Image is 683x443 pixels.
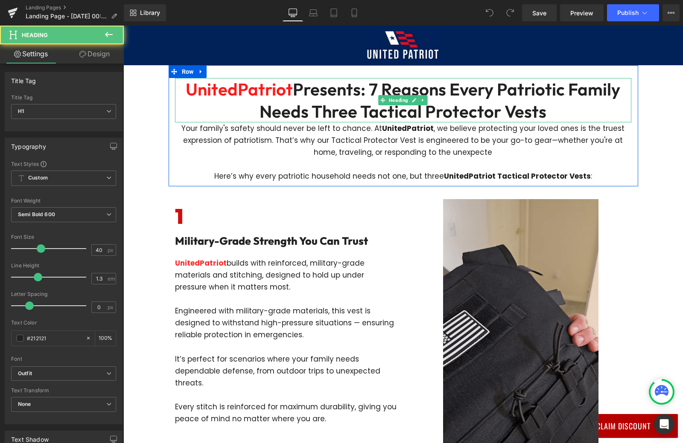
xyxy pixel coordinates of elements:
[72,40,83,52] a: Expand / Collapse
[108,276,115,281] span: em
[264,69,286,80] span: Heading
[28,174,48,182] b: Custom
[560,4,604,21] a: Preview
[18,370,32,377] i: Outfit
[140,9,160,17] span: Library
[324,4,344,21] a: Tablet
[303,4,324,21] a: Laptop
[62,53,169,74] span: UnitedPatriot
[259,98,310,108] strong: UnitedPatriot
[321,145,467,156] span: UnitedPatriot Tactical Protector Vests
[52,375,274,399] p: Every stitch is reinforced for maximum durability, giving you peace of mind no matter where you are.
[18,401,31,407] b: None
[11,320,116,326] div: Text Color
[11,431,49,443] div: Text Shadow
[11,95,116,101] div: Title Tag
[27,333,82,343] input: Color
[607,4,659,21] button: Publish
[26,13,108,20] span: Landing Page - [DATE] 00:50:28
[11,388,116,394] div: Text Transform
[52,208,274,223] h2: Military-Grade Strength You Can Trust
[18,211,55,217] b: Semi Bold 600
[617,9,639,16] span: Publish
[570,9,593,17] span: Preview
[11,160,116,167] div: Text Styles
[108,304,115,310] span: px
[18,108,24,114] b: H1
[344,4,365,21] a: Mobile
[52,327,274,363] p: It’s perfect for scenarios where your family needs dependable defense, from outdoor trips to unex...
[52,232,103,243] span: UnitedPatriot
[56,40,73,52] span: Row
[663,4,680,21] button: More
[11,72,36,84] div: Title Tag
[108,247,115,253] span: px
[11,263,116,269] div: Line Height
[481,4,498,21] button: Undo
[11,138,46,150] div: Typography
[95,331,116,346] div: %
[26,4,124,11] a: Landing Pages
[11,356,116,362] div: Font
[11,291,116,297] div: Letter Spacing
[22,32,48,38] span: Heading
[283,4,303,21] a: Desktop
[502,4,519,21] button: Redo
[532,9,546,17] span: Save
[11,234,116,240] div: Font Size
[295,69,304,80] a: Expand / Collapse
[52,174,274,208] h6: 1
[52,232,274,267] p: builds with reinforced, military-grade materials and stitching, designed to hold up under pressur...
[11,198,116,204] div: Font Weight
[124,4,166,21] a: New Library
[52,279,274,315] p: Engineered with military-grade materials, this vest is designed to withstand high-pressure situat...
[64,44,126,64] a: Design
[654,414,674,434] div: Open Intercom Messenger
[52,97,508,156] p: Your family's safety should never be left to chance. At , we believe protecting your loved ones i...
